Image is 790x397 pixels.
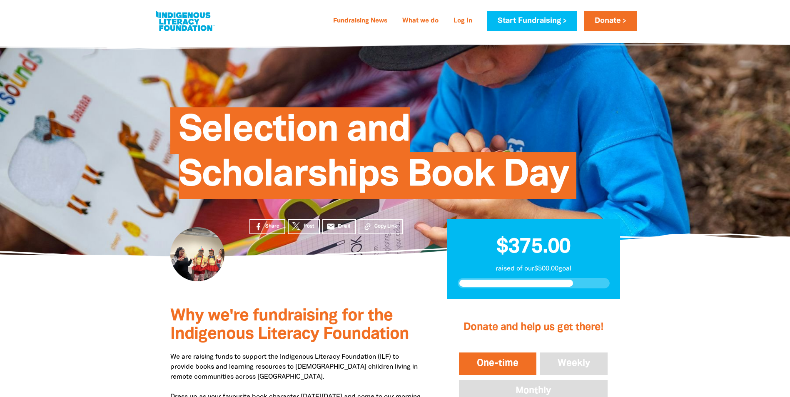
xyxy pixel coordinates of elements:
[496,238,571,257] span: $375.00
[538,351,610,377] button: Weekly
[288,219,320,234] a: Post
[328,15,392,28] a: Fundraising News
[458,264,610,274] p: raised of our $500.00 goal
[457,351,538,377] button: One-time
[374,223,397,230] span: Copy Link
[249,219,285,234] a: Share
[265,223,279,230] span: Share
[449,15,477,28] a: Log In
[487,11,577,31] a: Start Fundraising
[304,223,314,230] span: Post
[359,219,403,234] button: Copy Link
[326,222,335,231] i: email
[179,114,568,199] span: Selection and Scholarships Book Day
[322,219,356,234] a: emailEmail
[338,223,350,230] span: Email
[397,15,444,28] a: What we do
[584,11,636,31] a: Donate
[457,311,609,344] h2: Donate and help us get there!
[170,308,409,342] span: Why we're fundraising for the Indigenous Literacy Foundation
